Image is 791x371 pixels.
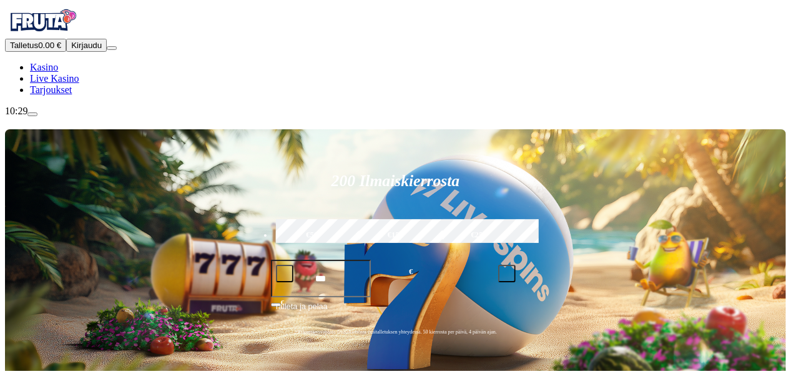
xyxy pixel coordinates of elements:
button: live-chat [27,112,37,116]
nav: Primary [5,5,786,96]
label: €50 [273,217,352,254]
a: Live Kasino [30,73,79,84]
img: Fruta [5,5,80,36]
a: Kasino [30,62,58,72]
span: Talleta ja pelaa [275,300,328,323]
span: € [409,266,413,278]
button: menu [107,46,117,50]
span: 10:29 [5,106,27,116]
span: Talletus [10,41,38,50]
span: € [281,299,285,306]
a: Tarjoukset [30,84,72,95]
button: minus icon [276,265,293,282]
span: Kirjaudu [71,41,102,50]
nav: Main menu [5,62,786,96]
button: Talletusplus icon0.00 € [5,39,66,52]
button: Kirjaudu [66,39,107,52]
label: €150 [356,217,435,254]
button: plus icon [498,265,516,282]
label: €250 [440,217,519,254]
span: 0.00 € [38,41,61,50]
a: Fruta [5,27,80,38]
button: Talleta ja pelaa [271,300,521,324]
